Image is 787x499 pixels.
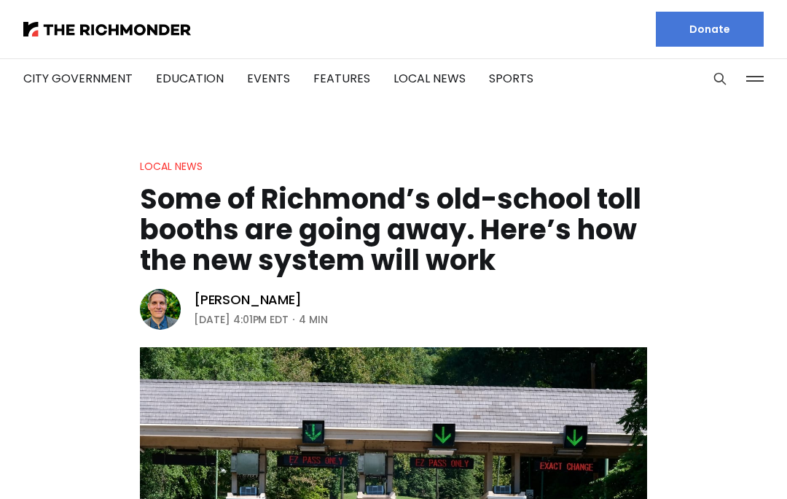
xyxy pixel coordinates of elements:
a: Sports [489,70,533,87]
a: [PERSON_NAME] [194,291,302,309]
a: Features [313,70,370,87]
h1: Some of Richmond’s old-school toll booths are going away. Here’s how the new system will work [140,184,647,276]
a: Donate [656,12,764,47]
span: 4 min [299,311,328,328]
a: City Government [23,70,133,87]
button: Search this site [709,68,731,90]
time: [DATE] 4:01PM EDT [194,311,289,328]
img: The Richmonder [23,22,191,36]
iframe: portal-trigger [710,428,787,499]
a: Events [247,70,290,87]
a: Local News [140,159,203,174]
a: Local News [393,70,466,87]
a: Education [156,70,224,87]
img: Graham Moomaw [140,289,181,330]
